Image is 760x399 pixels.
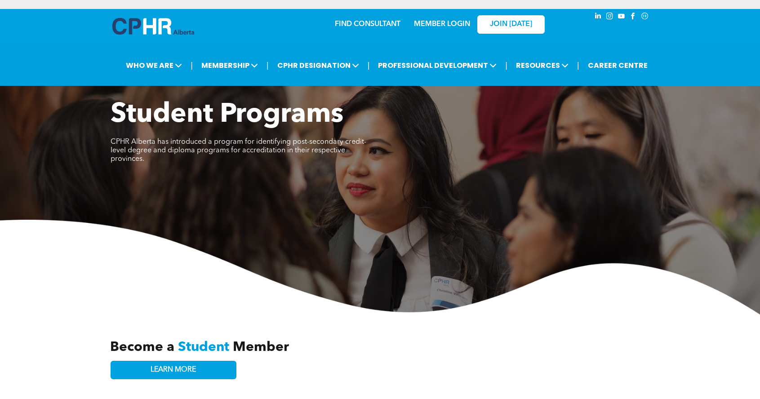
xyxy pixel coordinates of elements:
[513,57,571,74] span: RESOURCES
[178,341,229,354] span: Student
[477,15,545,34] a: JOIN [DATE]
[375,57,499,74] span: PROFESSIONAL DEVELOPMENT
[191,56,193,75] li: |
[111,361,236,379] a: LEARN MORE
[111,102,343,129] span: Student Programs
[267,56,269,75] li: |
[593,11,603,23] a: linkedin
[617,11,627,23] a: youtube
[233,341,289,354] span: Member
[577,56,579,75] li: |
[110,341,174,354] span: Become a
[505,56,507,75] li: |
[275,57,362,74] span: CPHR DESIGNATION
[112,18,194,35] img: A blue and white logo for cp alberta
[414,21,470,28] a: MEMBER LOGIN
[585,57,650,74] a: CAREER CENTRE
[490,20,532,29] span: JOIN [DATE]
[111,138,366,163] span: CPHR Alberta has introduced a program for identifying post-secondary credit-level degree and dipl...
[151,366,196,374] span: LEARN MORE
[368,56,370,75] li: |
[335,21,400,28] a: FIND CONSULTANT
[199,57,261,74] span: MEMBERSHIP
[628,11,638,23] a: facebook
[605,11,615,23] a: instagram
[640,11,650,23] a: Social network
[123,57,185,74] span: WHO WE ARE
